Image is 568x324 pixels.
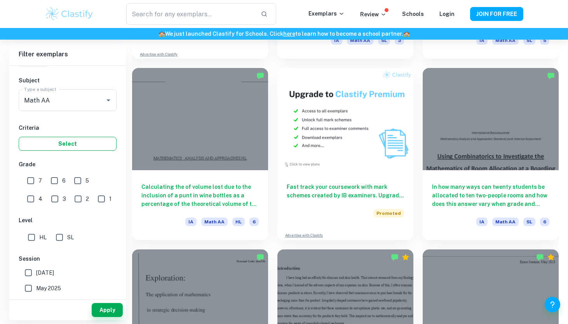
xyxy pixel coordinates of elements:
[36,284,61,293] span: May 2025
[2,30,566,38] h6: We just launched Clastify for Schools. Click to learn how to become a school partner.
[402,253,409,261] div: Premium
[9,44,126,65] h6: Filter exemplars
[109,195,112,203] span: 1
[432,183,549,208] h6: In how many ways can twenty students be allocated to ten two-people rooms and how does this answe...
[249,218,259,226] span: 6
[36,268,54,277] span: [DATE]
[92,303,123,317] button: Apply
[536,253,544,261] img: Marked
[391,253,399,261] img: Marked
[201,218,228,226] span: Math AA
[423,68,559,240] a: In how many ways can twenty students be allocated to ten two-people rooms and how does this answe...
[19,254,117,263] h6: Session
[347,36,373,45] span: Math AA
[378,36,390,45] span: SL
[523,36,535,45] span: SL
[540,218,549,226] span: 6
[545,297,560,312] button: Help and Feedback
[403,31,410,37] span: 🏫
[331,36,342,45] span: IA
[63,195,66,203] span: 3
[85,176,89,185] span: 5
[232,218,245,226] span: HL
[523,218,535,226] span: SL
[283,31,295,37] a: here
[126,3,254,25] input: Search for any exemplars...
[19,124,117,132] h6: Criteria
[256,253,264,261] img: Marked
[470,7,523,21] button: JOIN FOR FREE
[439,11,455,17] a: Login
[547,72,555,80] img: Marked
[402,11,424,17] a: Schools
[67,233,74,242] span: SL
[395,36,404,45] span: 3
[132,68,268,240] a: Calculating the of volume lost due to the inclusion of a punt in wine bottles as a percentage of ...
[19,160,117,169] h6: Grade
[86,195,89,203] span: 2
[141,183,259,208] h6: Calculating the of volume lost due to the inclusion of a punt in wine bottles as a percentage of ...
[62,176,66,185] span: 6
[159,31,165,37] span: 🏫
[547,253,555,261] div: Premium
[373,209,404,218] span: Promoted
[19,76,117,85] h6: Subject
[277,68,413,170] img: Thumbnail
[19,137,117,151] button: Select
[103,95,114,106] button: Open
[38,176,42,185] span: 7
[360,10,387,19] p: Review
[39,233,47,242] span: HL
[308,9,345,18] p: Exemplars
[287,183,404,200] h6: Fast track your coursework with mark schemes created by IB examiners. Upgrade now
[24,86,56,92] label: Type a subject
[185,218,197,226] span: IA
[476,36,488,45] span: IA
[492,218,519,226] span: Math AA
[140,52,178,57] a: Advertise with Clastify
[45,6,94,22] img: Clastify logo
[476,218,488,226] span: IA
[492,36,519,45] span: Math AA
[256,72,264,80] img: Marked
[540,36,549,45] span: 5
[19,216,117,225] h6: Level
[285,233,323,238] a: Advertise with Clastify
[38,195,42,203] span: 4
